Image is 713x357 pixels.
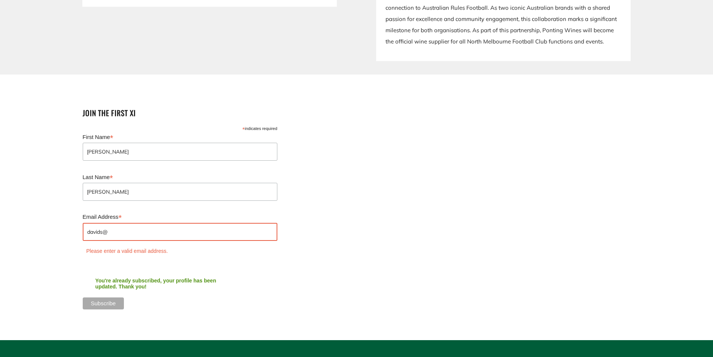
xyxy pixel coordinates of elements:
[83,124,277,131] div: indicates required
[83,131,277,142] label: First Name
[83,297,124,309] input: Subscribe
[95,272,237,292] div: You're already subscribed, your profile has been updated. Thank you!
[83,211,277,222] label: Email Address
[83,107,286,119] h2: Join the first XI
[83,246,277,256] div: Please enter a valid email address.
[83,172,277,182] label: Last Name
